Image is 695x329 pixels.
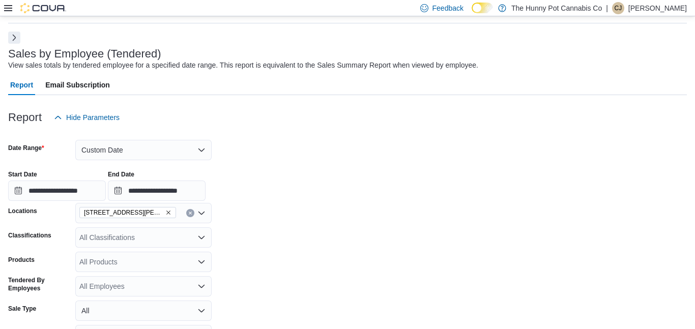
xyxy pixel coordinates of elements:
[628,2,687,14] p: [PERSON_NAME]
[472,3,493,13] input: Dark Mode
[615,2,622,14] span: CJ
[10,75,33,95] span: Report
[8,170,37,178] label: Start Date
[511,2,602,14] p: The Hunny Pot Cannabis Co
[8,305,36,313] label: Sale Type
[108,181,206,201] input: Press the down key to open a popover containing a calendar.
[8,60,478,71] div: View sales totals by tendered employee for a specified date range. This report is equivalent to t...
[66,112,120,123] span: Hide Parameters
[606,2,608,14] p: |
[197,282,206,290] button: Open list of options
[75,301,212,321] button: All
[197,233,206,242] button: Open list of options
[75,140,212,160] button: Custom Date
[186,209,194,217] button: Clear input
[108,170,134,178] label: End Date
[8,144,44,152] label: Date Range
[8,48,161,60] h3: Sales by Employee (Tendered)
[197,258,206,266] button: Open list of options
[8,276,71,292] label: Tendered By Employees
[165,210,171,216] button: Remove 3850 Sheppard Ave E from selection in this group
[45,75,110,95] span: Email Subscription
[8,231,51,240] label: Classifications
[197,209,206,217] button: Open list of options
[84,207,163,218] span: [STREET_ADDRESS][PERSON_NAME]
[8,256,35,264] label: Products
[50,107,124,128] button: Hide Parameters
[20,3,66,13] img: Cova
[79,207,176,218] span: 3850 Sheppard Ave E
[612,2,624,14] div: Christina Jarvis
[8,181,106,201] input: Press the down key to open a popover containing a calendar.
[432,3,464,13] span: Feedback
[8,207,37,215] label: Locations
[8,111,42,124] h3: Report
[8,32,20,44] button: Next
